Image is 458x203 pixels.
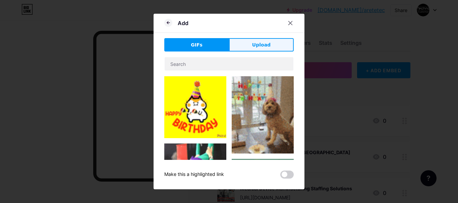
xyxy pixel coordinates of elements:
[191,41,203,48] span: GIFs
[165,57,293,71] input: Search
[252,41,271,48] span: Upload
[164,171,224,179] div: Make this a highlighted link
[164,76,226,138] img: Gihpy
[229,38,294,52] button: Upload
[164,38,229,52] button: GIFs
[232,76,294,154] img: Gihpy
[164,143,226,190] img: Gihpy
[178,19,188,27] div: Add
